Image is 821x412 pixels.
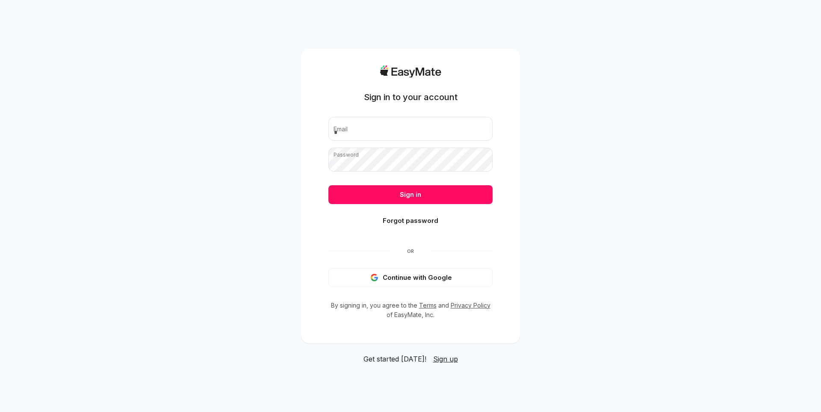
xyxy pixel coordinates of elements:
[419,302,437,309] a: Terms
[328,211,493,230] button: Forgot password
[364,91,458,103] h1: Sign in to your account
[433,355,458,363] span: Sign up
[390,248,431,255] span: Or
[433,354,458,364] a: Sign up
[328,301,493,320] p: By signing in, you agree to the and of EasyMate, Inc.
[328,185,493,204] button: Sign in
[451,302,490,309] a: Privacy Policy
[363,354,426,364] span: Get started [DATE]!
[328,268,493,287] button: Continue with Google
